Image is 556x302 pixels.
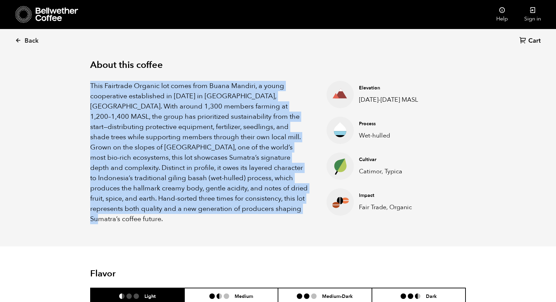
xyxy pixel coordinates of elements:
[25,37,39,45] span: Back
[359,131,424,140] p: Wet-hulled
[90,60,466,71] h2: About this coffee
[359,85,424,91] h4: Elevation
[426,293,437,299] h6: Dark
[359,192,424,199] h4: Impact
[322,293,353,299] h6: Medium-Dark
[90,81,309,224] p: This Fairtrade Organic lot comes from Buana Mandiri, a young cooperative established in [DATE] in...
[144,293,156,299] h6: Light
[235,293,253,299] h6: Medium
[359,203,424,212] p: Fair Trade, Organic
[359,95,424,104] p: [DATE]-[DATE] MASL
[519,37,542,46] a: Cart
[359,156,424,163] h4: Cultivar
[528,37,541,45] span: Cart
[90,269,216,279] h2: Flavor
[359,167,424,176] p: Catimor, Typica
[359,120,424,127] h4: Process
